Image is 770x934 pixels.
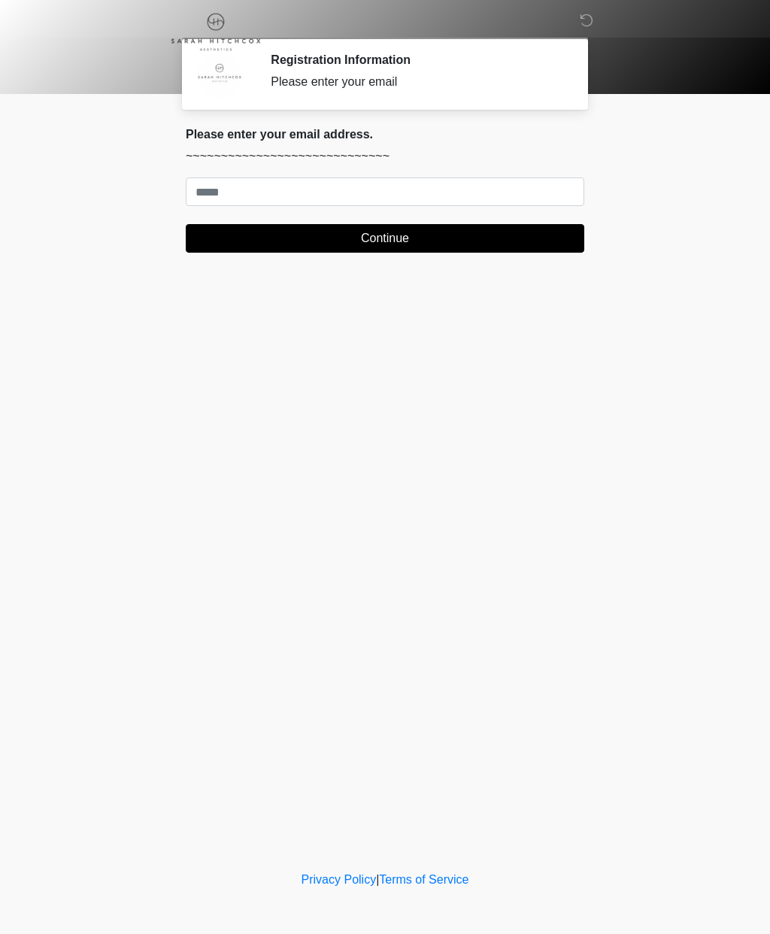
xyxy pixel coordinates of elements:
h2: Please enter your email address. [186,127,584,141]
a: | [376,873,379,886]
p: ~~~~~~~~~~~~~~~~~~~~~~~~~~~~~ [186,147,584,165]
button: Continue [186,224,584,253]
img: Sarah Hitchcox Aesthetics Logo [171,11,261,51]
img: Agent Avatar [197,53,242,98]
a: Privacy Policy [302,873,377,886]
a: Terms of Service [379,873,468,886]
div: Please enter your email [271,73,562,91]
